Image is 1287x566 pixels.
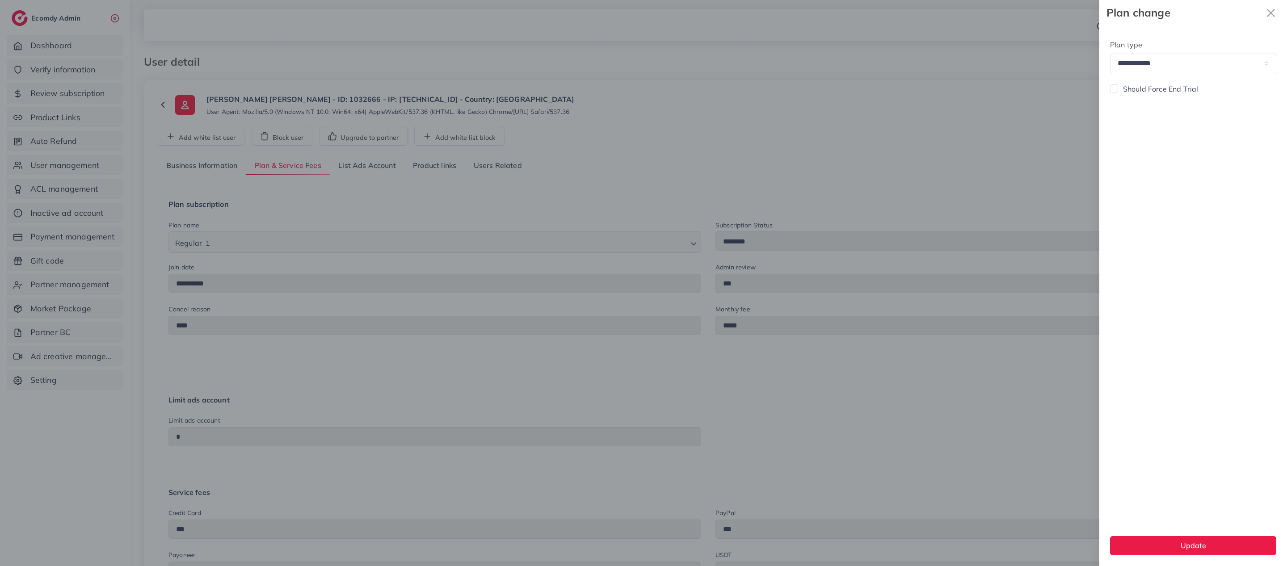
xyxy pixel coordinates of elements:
[1110,536,1276,555] button: Update
[1262,4,1280,22] button: Close
[1108,36,1279,54] legend: Plan type
[1106,5,1262,21] strong: Plan change
[1262,4,1280,22] svg: x
[1123,84,1199,94] label: Should Force End Trial
[1181,541,1206,550] span: Update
